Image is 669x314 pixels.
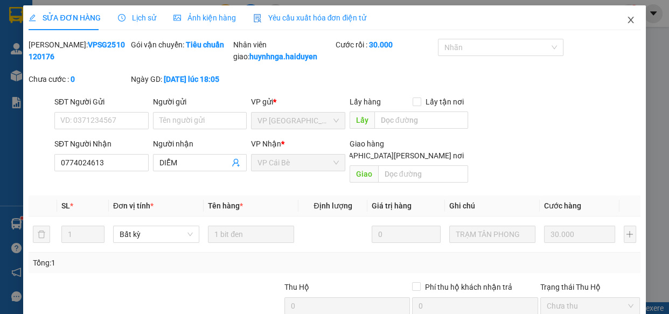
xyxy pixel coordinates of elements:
[544,226,615,243] input: 0
[317,150,468,162] span: [GEOGRAPHIC_DATA][PERSON_NAME] nơi
[421,96,468,108] span: Lấy tận nơi
[374,111,468,129] input: Dọc đường
[350,139,384,148] span: Giao hàng
[54,138,149,150] div: SĐT Người Nhận
[29,73,129,85] div: Chưa cước :
[131,73,231,85] div: Ngày GD:
[120,226,193,242] span: Bất kỳ
[253,13,367,22] span: Yêu cầu xuất hóa đơn điện tử
[336,39,436,51] div: Cước rồi :
[29,14,36,22] span: edit
[372,226,441,243] input: 0
[233,39,333,62] div: Nhân viên giao:
[544,201,581,210] span: Cước hàng
[164,75,219,83] b: [DATE] lúc 18:05
[253,14,262,23] img: icon
[369,40,393,49] b: 30.000
[257,155,339,171] span: VP Cái Bè
[616,5,646,36] button: Close
[113,201,154,210] span: Đơn vị tính
[626,16,635,24] span: close
[118,13,156,22] span: Lịch sử
[350,111,374,129] span: Lấy
[29,13,100,22] span: SỬA ĐƠN HÀNG
[153,96,247,108] div: Người gửi
[29,39,129,62] div: [PERSON_NAME]:
[547,298,634,314] span: Chưa thu
[173,14,181,22] span: picture
[208,226,294,243] input: VD: Bàn, Ghế
[118,14,126,22] span: clock-circle
[54,96,149,108] div: SĐT Người Gửi
[372,201,412,210] span: Giá trị hàng
[33,226,50,243] button: delete
[449,226,535,243] input: Ghi Chú
[421,281,517,293] span: Phí thu hộ khách nhận trả
[378,165,468,183] input: Dọc đường
[445,196,540,217] th: Ghi chú
[232,158,240,167] span: user-add
[208,201,243,210] span: Tên hàng
[257,113,339,129] span: VP Sài Gòn
[313,201,352,210] span: Định lượng
[153,138,247,150] div: Người nhận
[350,165,378,183] span: Giao
[251,139,281,148] span: VP Nhận
[33,257,259,269] div: Tổng: 1
[186,40,224,49] b: Tiêu chuẩn
[284,283,309,291] span: Thu Hộ
[251,96,345,108] div: VP gửi
[61,201,70,210] span: SL
[624,226,636,243] button: plus
[71,75,75,83] b: 0
[131,39,231,51] div: Gói vận chuyển:
[249,52,317,61] b: huynhnga.haiduyen
[540,281,640,293] div: Trạng thái Thu Hộ
[350,97,381,106] span: Lấy hàng
[173,13,236,22] span: Ảnh kiện hàng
